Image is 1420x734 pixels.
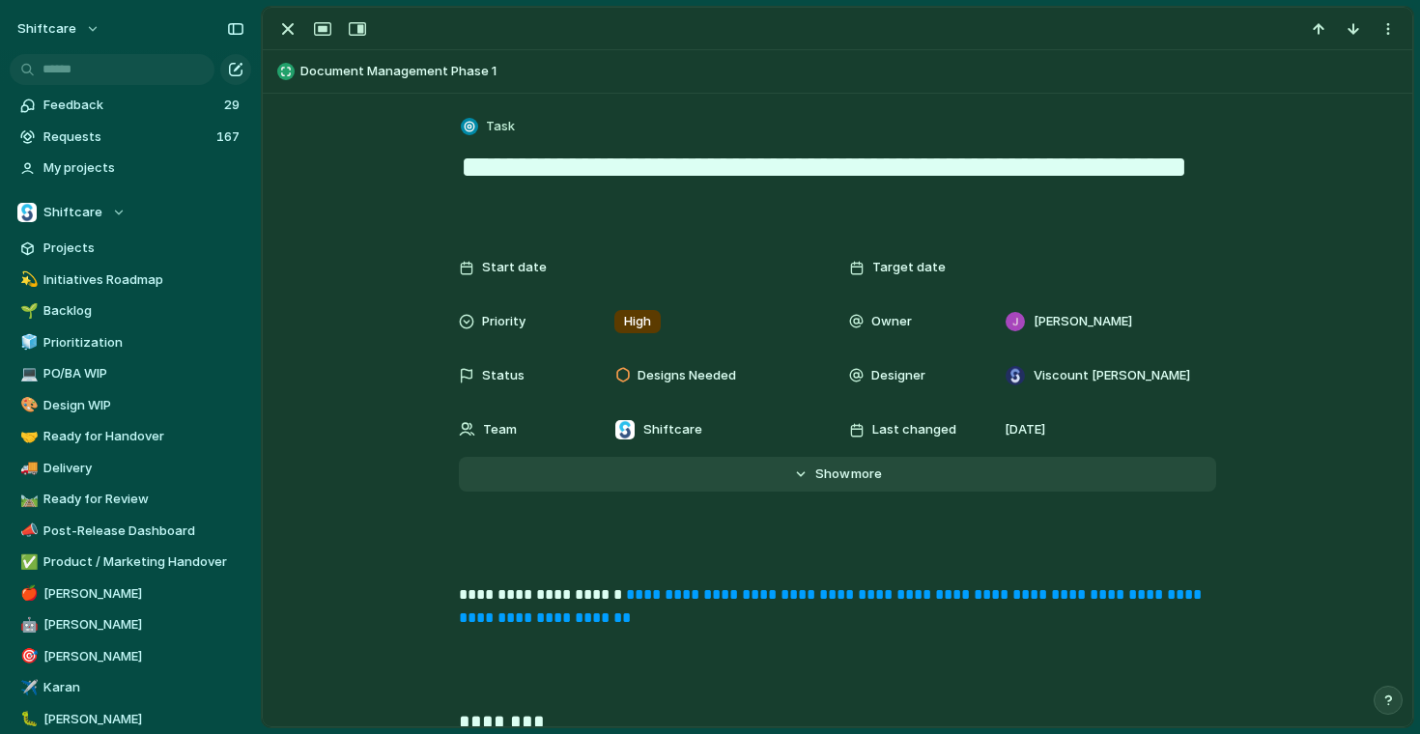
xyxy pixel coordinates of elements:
span: Backlog [43,301,244,321]
span: Ready for Review [43,490,244,509]
span: Feedback [43,96,218,115]
button: Document Management Phase 1 [271,56,1404,87]
div: 🚚 [20,457,34,479]
span: Show [815,465,850,484]
button: 🎨 [17,396,37,415]
div: 🤖 [20,614,34,636]
span: Post-Release Dashboard [43,522,244,541]
a: Requests167 [10,123,251,152]
span: Product / Marketing Handover [43,552,244,572]
button: 🤝 [17,427,37,446]
div: 💻 [20,363,34,385]
div: 🧊 [20,331,34,353]
button: 💻 [17,364,37,383]
button: 📣 [17,522,37,541]
a: 🎨Design WIP [10,391,251,420]
div: 🌱 [20,300,34,323]
a: 💻PO/BA WIP [10,359,251,388]
button: Showmore [459,457,1216,492]
span: Status [482,366,525,385]
span: Last changed [872,420,956,439]
span: Shiftcare [43,203,102,222]
a: 📣Post-Release Dashboard [10,517,251,546]
button: Task [457,113,521,141]
span: [PERSON_NAME] [43,584,244,604]
span: shiftcare [17,19,76,39]
div: 📣 [20,520,34,542]
span: Shiftcare [643,420,702,439]
span: Team [483,420,517,439]
a: 🍎[PERSON_NAME] [10,579,251,608]
span: Owner [871,312,912,331]
span: Target date [872,258,946,277]
div: 💫 [20,268,34,291]
span: Projects [43,239,244,258]
div: ✈️ [20,677,34,699]
div: 🎨 [20,394,34,416]
span: Document Management Phase 1 [300,62,1404,81]
button: 🚚 [17,459,37,478]
button: ✅ [17,552,37,572]
a: 🎯[PERSON_NAME] [10,642,251,671]
span: [DATE] [1005,420,1045,439]
span: Karan [43,678,244,697]
span: Design WIP [43,396,244,415]
button: 🍎 [17,584,37,604]
a: 💫Initiatives Roadmap [10,266,251,295]
button: 🌱 [17,301,37,321]
span: Viscount [PERSON_NAME] [1034,366,1190,385]
a: 🧊Prioritization [10,328,251,357]
div: 🤝Ready for Handover [10,422,251,451]
a: My projects [10,154,251,183]
span: High [624,312,651,331]
div: 🎯 [20,645,34,667]
span: [PERSON_NAME] [1034,312,1132,331]
span: Delivery [43,459,244,478]
div: 🤝 [20,426,34,448]
a: Feedback29 [10,91,251,120]
a: ✈️Karan [10,673,251,702]
a: 🤖[PERSON_NAME] [10,610,251,639]
span: Designer [871,366,925,385]
div: 🛤️ [20,489,34,511]
a: 🛤️Ready for Review [10,485,251,514]
span: 29 [224,96,243,115]
button: 🛤️ [17,490,37,509]
span: [PERSON_NAME] [43,710,244,729]
button: 🐛 [17,710,37,729]
span: [PERSON_NAME] [43,615,244,635]
div: 🌱Backlog [10,296,251,325]
button: 💫 [17,270,37,290]
button: ✈️ [17,678,37,697]
span: Task [486,117,515,136]
span: Ready for Handover [43,427,244,446]
span: 167 [216,127,243,147]
span: Priority [482,312,525,331]
span: Start date [482,258,547,277]
a: ✅Product / Marketing Handover [10,548,251,577]
div: ✅ [20,551,34,574]
a: 🐛[PERSON_NAME] [10,705,251,734]
button: Shiftcare [10,198,251,227]
button: 🤖 [17,615,37,635]
a: Projects [10,234,251,263]
span: Requests [43,127,211,147]
span: more [851,465,882,484]
a: 🚚Delivery [10,454,251,483]
button: 🧊 [17,333,37,353]
button: shiftcare [9,14,110,44]
span: Initiatives Roadmap [43,270,244,290]
div: 🐛 [20,708,34,730]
